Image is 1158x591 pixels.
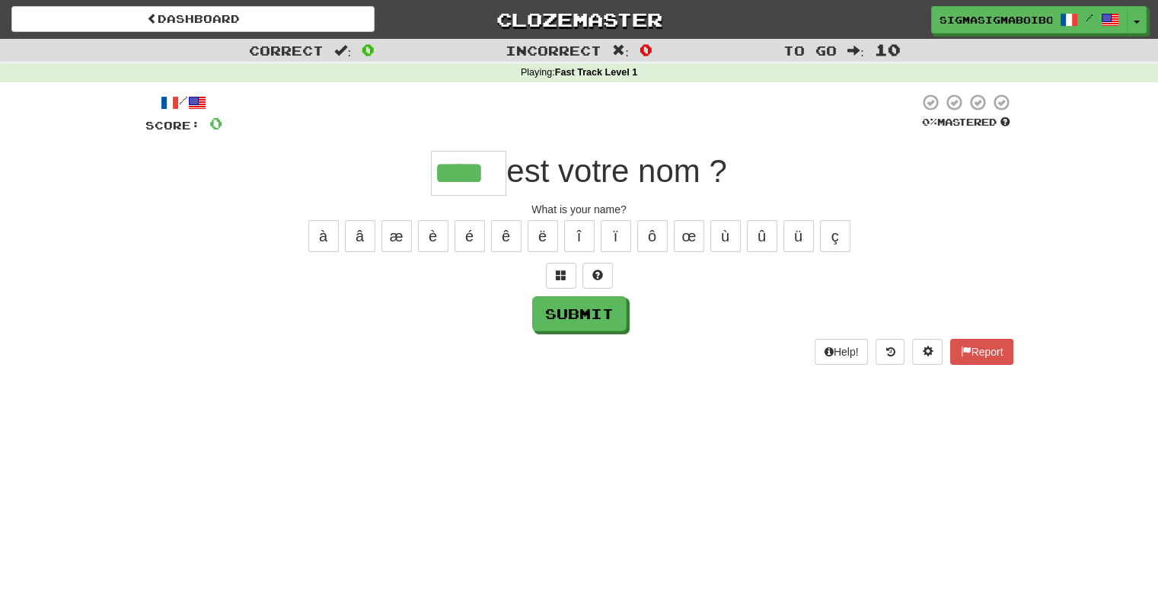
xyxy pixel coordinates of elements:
span: : [334,44,351,57]
button: é [455,220,485,252]
button: à [308,220,339,252]
span: To go [783,43,837,58]
button: Report [950,339,1013,365]
button: Switch sentence to multiple choice alt+p [546,263,576,289]
button: ï [601,220,631,252]
span: : [847,44,864,57]
button: ê [491,220,522,252]
span: 0 % [922,116,937,128]
div: What is your name? [145,202,1013,217]
span: Score: [145,119,200,132]
button: æ [381,220,412,252]
button: Submit [532,296,627,331]
span: / [1086,12,1093,23]
button: î [564,220,595,252]
button: ü [783,220,814,252]
button: ç [820,220,850,252]
strong: Fast Track Level 1 [555,67,638,78]
a: Clozemaster [397,6,761,33]
button: ù [710,220,741,252]
span: Correct [249,43,324,58]
a: Dashboard [11,6,375,32]
button: Single letter hint - you only get 1 per sentence and score half the points! alt+h [582,263,613,289]
button: Help! [815,339,869,365]
button: è [418,220,448,252]
a: sigmasigmaboiboiboi / [931,6,1128,34]
span: est votre nom ? [506,153,726,189]
span: Incorrect [506,43,601,58]
button: â [345,220,375,252]
div: Mastered [919,116,1013,129]
button: ë [528,220,558,252]
span: 0 [362,40,375,59]
span: 10 [875,40,901,59]
div: / [145,93,222,112]
span: : [612,44,629,57]
button: œ [674,220,704,252]
span: sigmasigmaboiboiboi [939,13,1052,27]
span: 0 [209,113,222,133]
button: ô [637,220,668,252]
span: 0 [640,40,652,59]
button: Round history (alt+y) [876,339,904,365]
button: û [747,220,777,252]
